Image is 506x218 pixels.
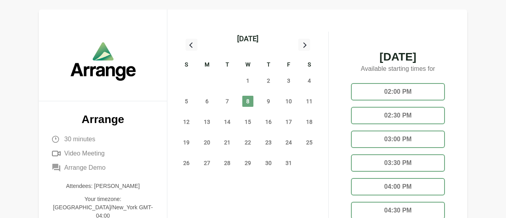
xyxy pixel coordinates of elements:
span: Friday, October 3, 2025 [283,75,294,86]
span: Sunday, October 19, 2025 [181,137,192,148]
span: Wednesday, October 1, 2025 [242,75,253,86]
div: S [299,60,320,70]
span: Wednesday, October 8, 2025 [242,96,253,107]
div: 03:30 PM [351,154,445,172]
div: T [217,60,238,70]
span: Video Meeting [64,149,105,158]
span: Friday, October 24, 2025 [283,137,294,148]
span: Thursday, October 30, 2025 [263,157,274,169]
div: 04:00 PM [351,178,445,195]
div: M [197,60,217,70]
span: Wednesday, October 29, 2025 [242,157,253,169]
span: Tuesday, October 21, 2025 [222,137,233,148]
span: Monday, October 20, 2025 [201,137,213,148]
span: Thursday, October 23, 2025 [263,137,274,148]
span: Sunday, October 5, 2025 [181,96,192,107]
span: Wednesday, October 22, 2025 [242,137,253,148]
span: Saturday, October 25, 2025 [304,137,315,148]
div: F [279,60,299,70]
span: [DATE] [345,51,451,63]
span: Friday, October 10, 2025 [283,96,294,107]
div: 02:00 PM [351,83,445,100]
span: Arrange Demo [64,163,105,173]
span: Sunday, October 26, 2025 [181,157,192,169]
span: Friday, October 31, 2025 [283,157,294,169]
p: Available starting times for [345,63,451,77]
div: 02:30 PM [351,107,445,124]
div: [DATE] [237,33,259,44]
span: Thursday, October 16, 2025 [263,116,274,127]
span: Tuesday, October 28, 2025 [222,157,233,169]
p: Attendees: [PERSON_NAME] [52,182,154,190]
span: Friday, October 17, 2025 [283,116,294,127]
div: T [258,60,279,70]
span: Saturday, October 18, 2025 [304,116,315,127]
div: W [238,60,258,70]
span: Thursday, October 9, 2025 [263,96,274,107]
span: Wednesday, October 15, 2025 [242,116,253,127]
span: Sunday, October 12, 2025 [181,116,192,127]
span: Thursday, October 2, 2025 [263,75,274,86]
span: Tuesday, October 7, 2025 [222,96,233,107]
div: 03:00 PM [351,131,445,148]
span: Tuesday, October 14, 2025 [222,116,233,127]
div: S [176,60,197,70]
span: Monday, October 6, 2025 [201,96,213,107]
span: Monday, October 13, 2025 [201,116,213,127]
span: Saturday, October 4, 2025 [304,75,315,86]
p: Arrange [52,114,154,125]
span: Monday, October 27, 2025 [201,157,213,169]
span: Saturday, October 11, 2025 [304,96,315,107]
span: 30 minutes [64,135,95,144]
